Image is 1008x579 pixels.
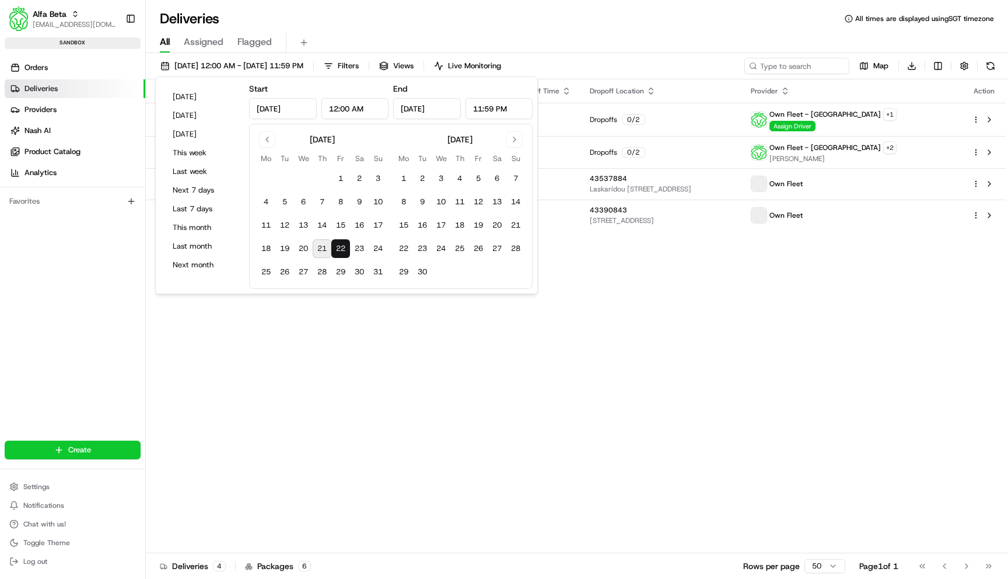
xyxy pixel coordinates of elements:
[24,62,48,73] span: Orders
[432,169,450,188] button: 3
[466,98,533,119] input: Time
[213,561,226,571] div: 4
[590,148,617,157] span: Dropoffs
[506,152,525,165] th: Sunday
[99,170,108,180] div: 💻
[237,35,272,49] span: Flagged
[94,165,192,186] a: 💻API Documentation
[23,557,47,566] span: Log out
[744,58,849,74] input: Type to search
[294,193,313,211] button: 6
[429,58,506,74] button: Live Monitoring
[769,179,803,189] span: Own Fleet
[24,168,57,178] span: Analytics
[33,20,116,29] button: [EMAIL_ADDRESS][DOMAIN_NAME]
[167,89,237,105] button: [DATE]
[275,152,294,165] th: Tuesday
[321,98,389,119] input: Time
[488,239,506,258] button: 27
[331,193,350,211] button: 8
[769,211,803,220] span: Own Fleet
[413,239,432,258] button: 23
[413,193,432,211] button: 9
[298,561,311,571] div: 6
[506,193,525,211] button: 14
[318,58,364,74] button: Filters
[12,170,21,180] div: 📗
[245,560,311,572] div: Packages
[257,193,275,211] button: 4
[5,441,141,459] button: Create
[110,169,187,181] span: API Documentation
[160,560,226,572] div: Deliveries
[23,501,64,510] span: Notifications
[369,152,387,165] th: Sunday
[432,152,450,165] th: Wednesday
[313,152,331,165] th: Thursday
[394,263,413,281] button: 29
[310,134,335,145] div: [DATE]
[40,111,191,123] div: Start new chat
[350,169,369,188] button: 2
[972,86,996,96] div: Action
[469,193,488,211] button: 12
[5,497,141,514] button: Notifications
[350,152,369,165] th: Saturday
[590,115,617,124] span: Dropoffs
[338,61,359,71] span: Filters
[5,100,145,119] a: Providers
[40,123,148,132] div: We're available if you need us!
[982,58,999,74] button: Refresh
[873,61,888,71] span: Map
[450,152,469,165] th: Thursday
[859,560,898,572] div: Page 1 of 1
[23,519,66,529] span: Chat with us!
[450,193,469,211] button: 11
[313,263,331,281] button: 28
[275,239,294,258] button: 19
[5,5,121,33] button: Alfa BetaAlfa Beta[EMAIL_ADDRESS][DOMAIN_NAME]
[506,169,525,188] button: 7
[488,169,506,188] button: 6
[257,216,275,235] button: 11
[855,14,994,23] span: All times are displayed using SGT timezone
[198,115,212,129] button: Start new chat
[506,216,525,235] button: 21
[5,479,141,495] button: Settings
[249,98,317,119] input: Date
[313,216,331,235] button: 14
[116,198,141,207] span: Pylon
[506,131,523,148] button: Go to next month
[12,111,33,132] img: 1736555255976-a54dd68f-1ca7-489b-9aae-adbdc363a1c4
[393,83,407,94] label: End
[5,192,141,211] div: Favorites
[5,553,141,570] button: Log out
[413,216,432,235] button: 16
[249,83,268,94] label: Start
[469,216,488,235] button: 19
[450,169,469,188] button: 4
[24,83,58,94] span: Deliveries
[751,86,778,96] span: Provider
[160,35,170,49] span: All
[369,263,387,281] button: 31
[622,114,645,125] div: 0 / 2
[394,193,413,211] button: 8
[5,58,145,77] a: Orders
[448,61,501,71] span: Live Monitoring
[294,239,313,258] button: 20
[394,216,413,235] button: 15
[23,482,50,491] span: Settings
[294,152,313,165] th: Wednesday
[393,98,461,119] input: Date
[167,107,237,124] button: [DATE]
[369,216,387,235] button: 17
[854,58,894,74] button: Map
[394,152,413,165] th: Monday
[413,169,432,188] button: 2
[331,152,350,165] th: Friday
[155,58,309,74] button: [DATE] 12:00 AM - [DATE] 11:59 PM
[450,239,469,258] button: 25
[167,163,237,180] button: Last week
